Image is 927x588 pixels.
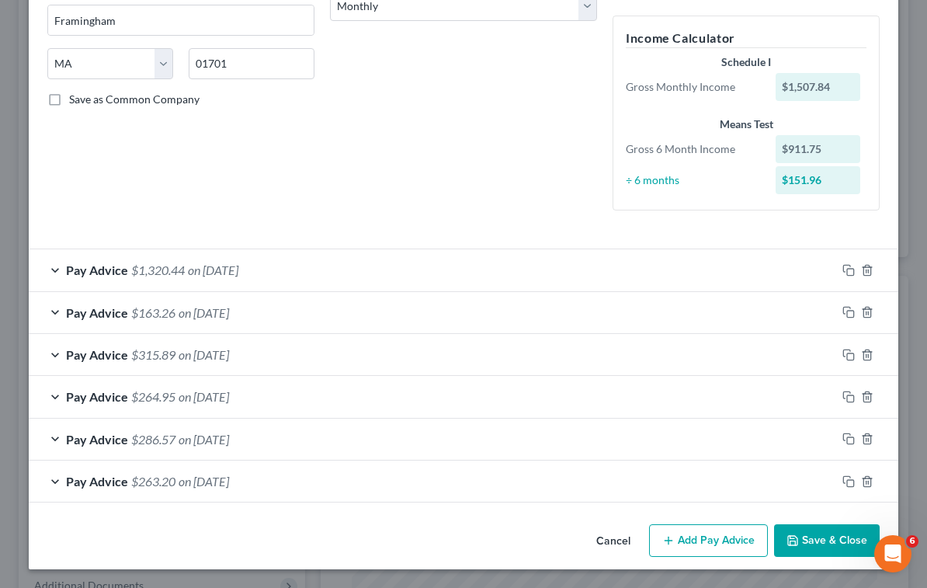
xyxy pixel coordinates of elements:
[189,48,314,79] input: Enter zip...
[48,5,314,35] input: Enter city...
[188,263,238,277] span: on [DATE]
[66,432,128,447] span: Pay Advice
[906,535,918,548] span: 6
[131,474,175,489] span: $263.20
[179,305,229,320] span: on [DATE]
[179,432,229,447] span: on [DATE]
[776,166,861,194] div: $151.96
[131,347,175,362] span: $315.89
[131,389,175,404] span: $264.95
[66,305,128,320] span: Pay Advice
[131,263,185,277] span: $1,320.44
[874,535,911,572] iframe: Intercom live chat
[584,526,643,557] button: Cancel
[66,347,128,362] span: Pay Advice
[649,524,768,557] button: Add Pay Advice
[618,172,768,188] div: ÷ 6 months
[776,73,861,101] div: $1,507.84
[66,263,128,277] span: Pay Advice
[131,305,175,320] span: $163.26
[179,347,229,362] span: on [DATE]
[626,54,866,70] div: Schedule I
[179,389,229,404] span: on [DATE]
[131,432,175,447] span: $286.57
[618,141,768,157] div: Gross 6 Month Income
[626,117,866,132] div: Means Test
[776,135,861,163] div: $911.75
[179,474,229,489] span: on [DATE]
[618,79,768,95] div: Gross Monthly Income
[774,524,880,557] button: Save & Close
[626,29,866,48] h5: Income Calculator
[66,474,128,489] span: Pay Advice
[69,92,200,106] span: Save as Common Company
[66,389,128,404] span: Pay Advice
